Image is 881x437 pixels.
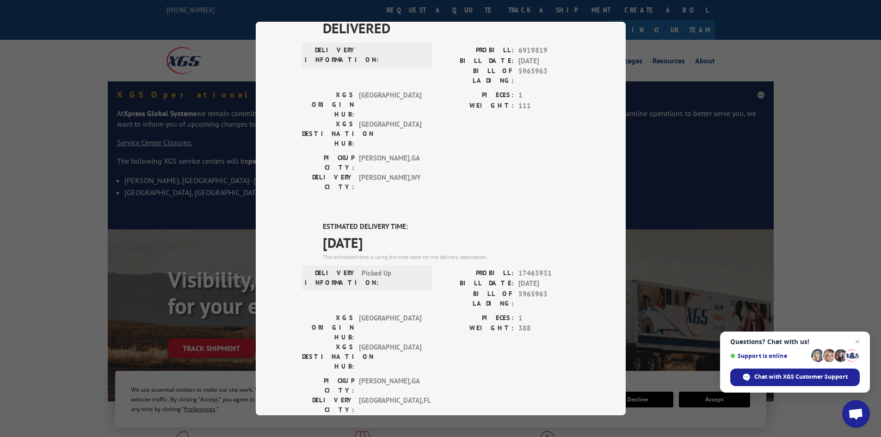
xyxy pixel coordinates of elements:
[518,323,579,334] span: 388
[323,232,579,253] span: [DATE]
[518,289,579,308] span: 5965963
[518,45,579,56] span: 6919819
[518,101,579,111] span: 111
[305,268,357,288] label: DELIVERY INFORMATION:
[302,172,354,192] label: DELIVERY CITY:
[842,400,870,428] a: Open chat
[730,338,860,345] span: Questions? Chat with us!
[441,45,514,56] label: PROBILL:
[518,56,579,67] span: [DATE]
[518,90,579,101] span: 1
[441,278,514,289] label: BILL DATE:
[323,18,579,38] span: DELIVERED
[305,45,357,65] label: DELIVERY INFORMATION:
[302,153,354,172] label: PICKUP CITY:
[441,101,514,111] label: WEIGHT:
[441,56,514,67] label: BILL DATE:
[441,268,514,279] label: PROBILL:
[518,268,579,279] span: 17463931
[302,90,354,119] label: XGS ORIGIN HUB:
[359,119,421,148] span: [GEOGRAPHIC_DATA]
[302,376,354,395] label: PICKUP CITY:
[441,323,514,334] label: WEIGHT:
[754,373,848,381] span: Chat with XGS Customer Support
[302,395,354,415] label: DELIVERY CITY:
[359,90,421,119] span: [GEOGRAPHIC_DATA]
[302,313,354,342] label: XGS ORIGIN HUB:
[359,342,421,371] span: [GEOGRAPHIC_DATA]
[518,313,579,324] span: 1
[518,278,579,289] span: [DATE]
[359,395,421,415] span: [GEOGRAPHIC_DATA] , FL
[302,119,354,148] label: XGS DESTINATION HUB:
[730,369,860,386] span: Chat with XGS Customer Support
[441,90,514,101] label: PIECES:
[359,172,421,192] span: [PERSON_NAME] , WY
[730,352,808,359] span: Support is online
[362,268,424,288] span: Picked Up
[441,289,514,308] label: BILL OF LADING:
[323,222,579,232] label: ESTIMATED DELIVERY TIME:
[359,313,421,342] span: [GEOGRAPHIC_DATA]
[302,342,354,371] label: XGS DESTINATION HUB:
[359,376,421,395] span: [PERSON_NAME] , GA
[441,313,514,324] label: PIECES:
[518,66,579,86] span: 5965963
[359,153,421,172] span: [PERSON_NAME] , GA
[441,66,514,86] label: BILL OF LADING:
[323,253,579,261] div: The estimated time is using the time zone for the delivery destination.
